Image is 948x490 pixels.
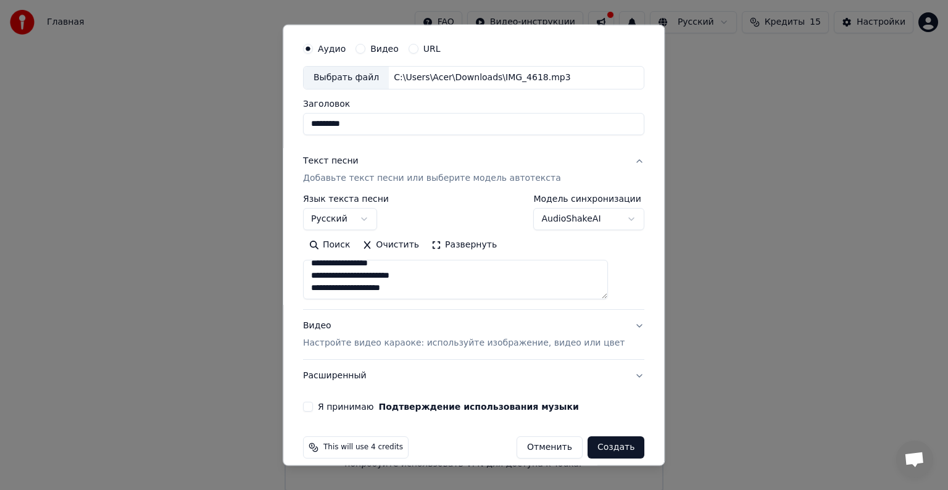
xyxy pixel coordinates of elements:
button: Поиск [303,235,356,255]
div: Выбрать файл [304,67,389,89]
p: Настройте видео караоке: используйте изображение, видео или цвет [303,337,625,349]
button: Текст песниДобавьте текст песни или выберите модель автотекста [303,145,644,194]
button: Расширенный [303,360,644,392]
label: Заголовок [303,99,644,108]
label: Аудио [318,44,346,53]
label: Язык текста песни [303,194,389,203]
p: Добавьте текст песни или выберите модель автотекста [303,172,561,185]
div: Текст песни [303,155,359,167]
button: Я принимаю [379,402,579,411]
button: ВидеоНастройте видео караоке: используйте изображение, видео или цвет [303,310,644,359]
label: URL [423,44,441,53]
label: Видео [370,44,399,53]
div: Видео [303,320,625,349]
div: Текст песниДобавьте текст песни или выберите модель автотекста [303,194,644,309]
button: Очистить [357,235,426,255]
button: Отменить [517,436,583,459]
button: Создать [588,436,644,459]
label: Модель синхронизации [534,194,645,203]
div: C:\Users\Acer\Downloads\IMG_4618.mp3 [389,72,575,84]
span: This will use 4 credits [323,442,403,452]
label: Я принимаю [318,402,579,411]
button: Развернуть [425,235,503,255]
